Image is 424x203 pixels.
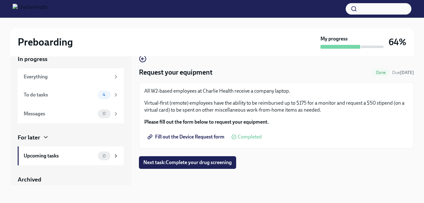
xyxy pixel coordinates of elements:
[24,73,110,80] div: Everything
[372,70,390,75] span: Done
[320,35,348,42] strong: My progress
[144,100,409,114] p: Virtual-first (remote) employees have the ability to be reimbursed up to $175 for a monitor and r...
[392,70,414,76] span: August 19th, 2025 09:00
[18,55,124,63] a: In progress
[18,133,40,142] div: For later
[238,134,262,139] span: Completed
[18,68,124,85] a: Everything
[18,133,124,142] a: For later
[99,154,110,158] span: 0
[139,68,212,77] h4: Request your equipment
[18,85,124,104] a: To do tasks4
[389,36,406,48] h3: 64%
[144,88,409,95] p: All W2-based employees at Charlie Health receive a company laptop.
[24,91,95,98] div: To do tasks
[143,159,232,166] span: Next task : Complete your drug screening
[99,92,109,97] span: 4
[392,70,414,75] span: Due
[18,146,124,165] a: Upcoming tasks0
[24,110,95,117] div: Messages
[24,152,95,159] div: Upcoming tasks
[99,111,110,116] span: 0
[149,134,224,140] span: Fill out the Device Request form
[13,4,48,14] img: CharlieHealth
[400,70,414,75] strong: [DATE]
[18,104,124,123] a: Messages0
[18,175,124,184] a: Archived
[144,131,229,143] a: Fill out the Device Request form
[139,156,236,169] button: Next task:Complete your drug screening
[144,119,269,125] strong: Please fill out the form below to request your equipment.
[18,36,73,48] h2: Preboarding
